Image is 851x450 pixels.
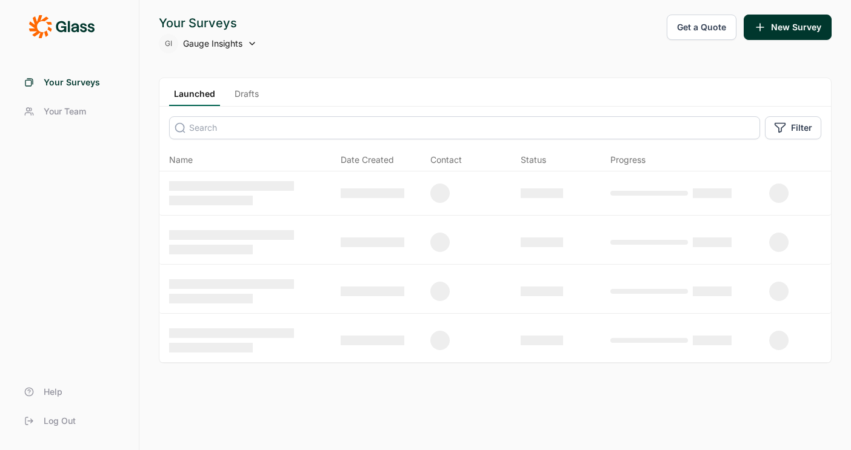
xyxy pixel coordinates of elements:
div: Contact [430,154,462,166]
input: Search [169,116,760,139]
span: Name [169,154,193,166]
span: Help [44,386,62,398]
a: Launched [169,88,220,106]
span: Log Out [44,415,76,427]
button: Get a Quote [667,15,736,40]
div: Status [521,154,546,166]
div: Progress [610,154,646,166]
a: Drafts [230,88,264,106]
span: Date Created [341,154,394,166]
span: Filter [791,122,812,134]
button: Filter [765,116,821,139]
span: Your Team [44,105,86,117]
div: Your Surveys [159,15,257,31]
span: Gauge Insights [183,38,242,50]
div: GI [159,34,178,53]
button: New Survey [744,15,832,40]
span: Your Surveys [44,76,100,88]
